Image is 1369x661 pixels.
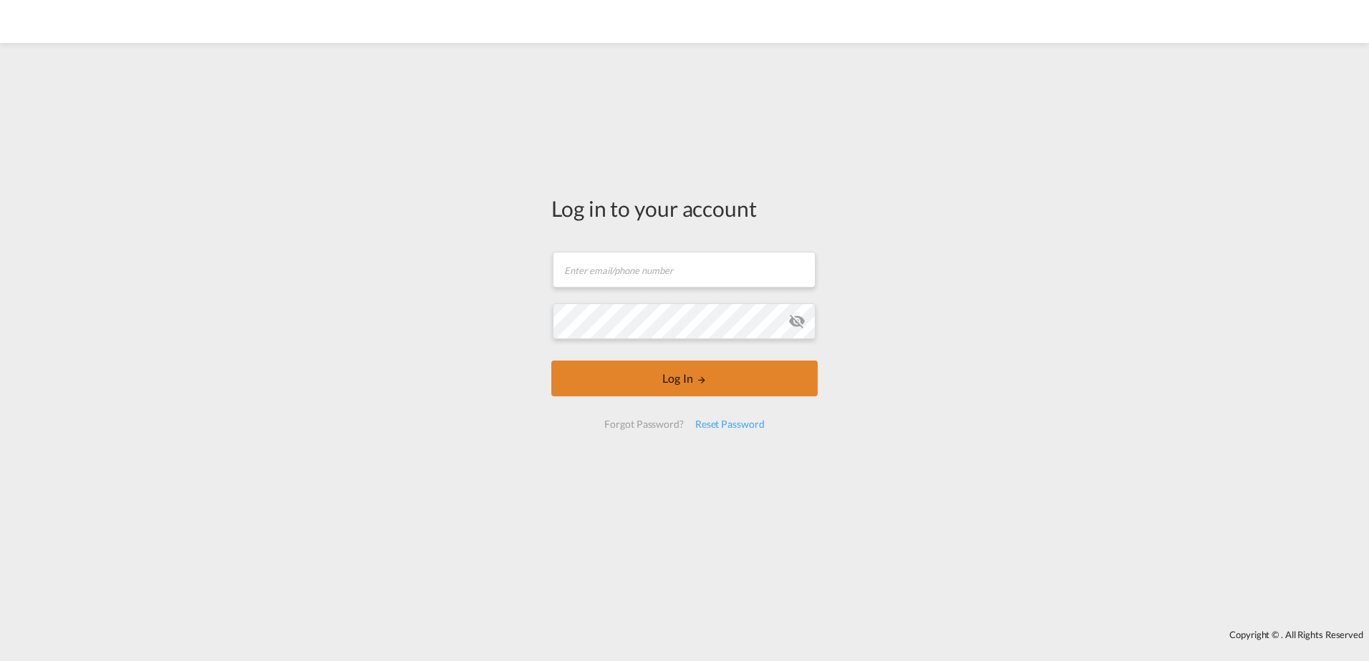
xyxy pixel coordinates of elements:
input: Enter email/phone number [553,252,816,288]
md-icon: icon-eye-off [788,313,806,330]
button: LOGIN [551,361,818,396]
div: Forgot Password? [599,411,689,437]
div: Reset Password [690,411,770,437]
div: Log in to your account [551,193,818,223]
